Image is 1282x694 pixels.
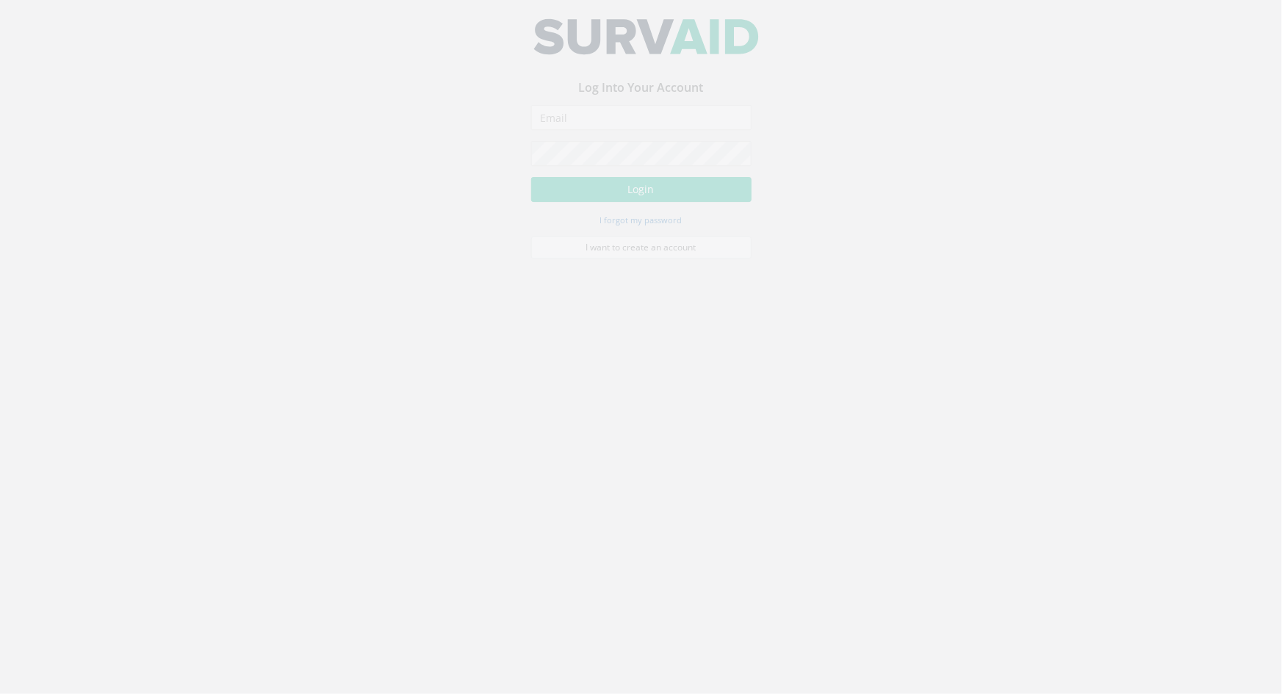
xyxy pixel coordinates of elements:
[531,116,752,141] input: Email
[531,247,752,270] a: I want to create an account
[531,188,752,213] button: Login
[600,225,683,236] small: I forgot my password
[531,93,752,106] h3: Log Into Your Account
[600,224,683,237] a: I forgot my password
